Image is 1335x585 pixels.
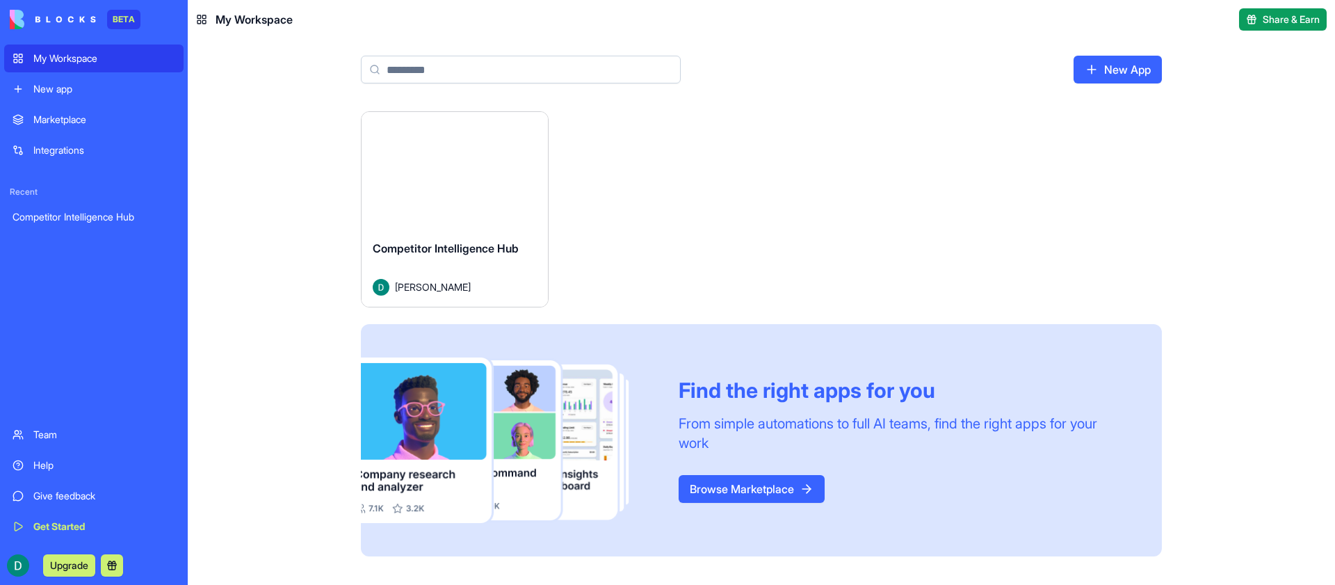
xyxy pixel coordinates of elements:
[4,45,184,72] a: My Workspace
[33,51,175,65] div: My Workspace
[13,210,175,224] div: Competitor Intelligence Hub
[33,113,175,127] div: Marketplace
[4,482,184,510] a: Give feedback
[361,111,549,307] a: Competitor Intelligence HubAvatar[PERSON_NAME]
[43,554,95,577] button: Upgrade
[4,203,184,231] a: Competitor Intelligence Hub
[107,10,140,29] div: BETA
[373,241,519,255] span: Competitor Intelligence Hub
[395,280,471,294] span: [PERSON_NAME]
[43,558,95,572] a: Upgrade
[33,489,175,503] div: Give feedback
[33,458,175,472] div: Help
[373,279,389,296] img: Avatar
[10,10,140,29] a: BETA
[679,475,825,503] a: Browse Marketplace
[4,421,184,449] a: Team
[4,451,184,479] a: Help
[679,414,1128,453] div: From simple automations to full AI teams, find the right apps for your work
[33,82,175,96] div: New app
[10,10,96,29] img: logo
[4,513,184,540] a: Get Started
[4,136,184,164] a: Integrations
[33,520,175,534] div: Get Started
[1239,8,1327,31] button: Share & Earn
[679,378,1128,403] div: Find the right apps for you
[4,106,184,134] a: Marketplace
[216,11,293,28] span: My Workspace
[4,75,184,103] a: New app
[4,186,184,198] span: Recent
[1074,56,1162,83] a: New App
[1263,13,1320,26] span: Share & Earn
[7,554,29,577] img: ACg8ocLOXQ7lupjzvKsdczMEQFxSx6C6CoevETHTVymvBmqXdLDXuw=s96-c
[33,428,175,442] div: Team
[33,143,175,157] div: Integrations
[361,358,656,524] img: Frame_181_egmpey.png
